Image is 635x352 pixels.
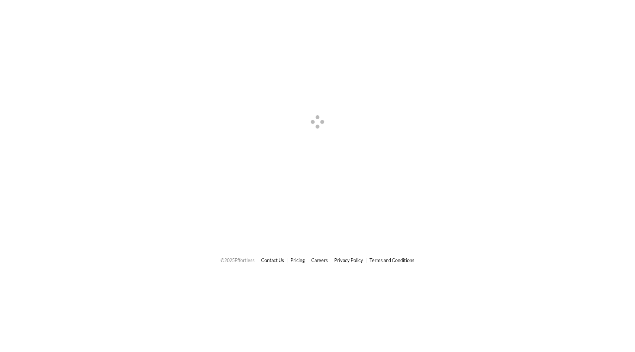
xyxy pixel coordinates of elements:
a: Privacy Policy [334,257,363,263]
a: Contact Us [261,257,284,263]
span: © 2025 Effortless [221,257,255,263]
a: Careers [311,257,328,263]
a: Pricing [290,257,305,263]
a: Terms and Conditions [369,257,414,263]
